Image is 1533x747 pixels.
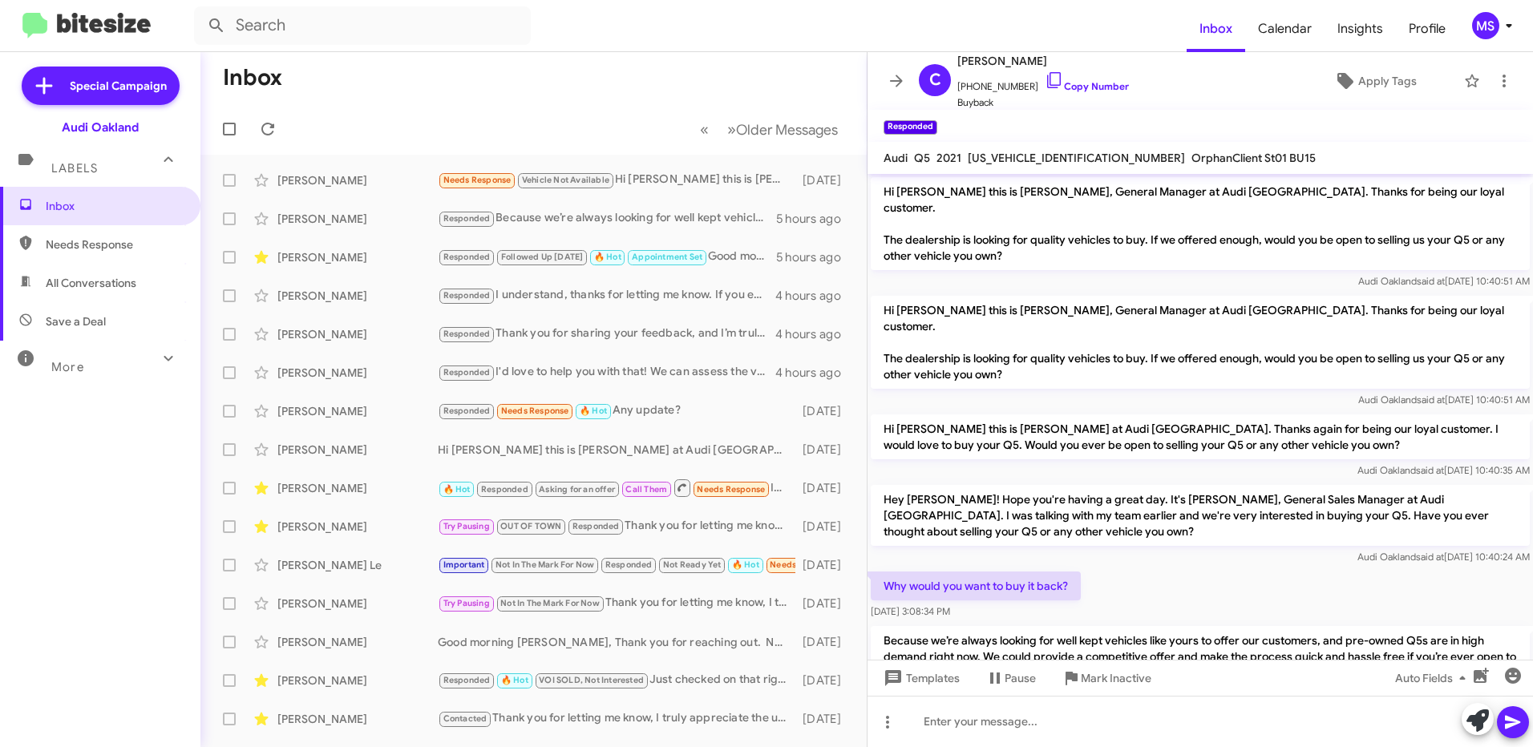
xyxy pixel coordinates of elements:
div: S5...any sport pkg [438,555,795,574]
div: Hi [PERSON_NAME] this is [PERSON_NAME], General Manager at Audi [GEOGRAPHIC_DATA]. I saw you conn... [438,171,795,189]
button: Mark Inactive [1049,664,1164,692]
span: All Conversations [46,275,136,291]
a: Copy Number [1045,80,1129,92]
div: I'd love to help you with that! We can assess the value of your E-Tron during a visit. Would you ... [438,363,775,382]
button: Apply Tags [1293,67,1456,95]
span: 🔥 Hot [443,484,471,495]
div: Any update? [438,402,795,420]
a: Inbox [1187,6,1245,52]
div: Thank you for letting me know, I truly appreciate the update. If anything changes or you ever con... [438,709,795,728]
span: Save a Deal [46,313,106,329]
span: Not In The Mark For Now [495,559,595,570]
div: [PERSON_NAME] [277,519,438,535]
span: [PHONE_NUMBER] [957,71,1129,95]
div: I understand, thanks for letting me know. If you ever change your mind or want to explore an offe... [438,286,775,305]
span: Audi [884,151,908,165]
span: Important [443,559,485,570]
p: Why would you want to buy it back? [871,571,1081,600]
div: [PERSON_NAME] [277,249,438,265]
div: [DATE] [795,480,854,496]
div: Just checked on that right now, and yes, the vehicle you were interested in has just been sold, i... [438,671,795,689]
span: Special Campaign [70,78,167,94]
div: Thank you for letting me know, I truly appreciate the update. If anything changes down the road, ... [438,517,795,535]
div: [PERSON_NAME] [277,211,438,227]
div: Because we’re always looking for well kept vehicles like yours to offer our customers, and pre-ow... [438,209,776,228]
p: Hey [PERSON_NAME]! Hope you're having a great day. It's [PERSON_NAME], General Sales Manager at A... [871,485,1530,546]
button: Previous [690,113,718,146]
button: Next [718,113,847,146]
span: Buyback [957,95,1129,111]
div: 5 hours ago [776,211,854,227]
span: Responded [443,329,491,339]
div: Thank you for letting me know, I truly appreciate the update. If anything changes or you ever con... [438,594,795,612]
span: More [51,360,84,374]
div: Hi [PERSON_NAME] this is [PERSON_NAME] at Audi [GEOGRAPHIC_DATA]. Just wanted to follow up and ma... [438,442,795,458]
nav: Page navigation example [691,113,847,146]
p: Because we’re always looking for well kept vehicles like yours to offer our customers, and pre-ow... [871,626,1530,687]
button: Templates [868,664,973,692]
div: 5 hours ago [776,249,854,265]
div: 4 hours ago [775,288,854,304]
span: Needs Response [501,406,569,416]
span: Responded [443,675,491,685]
small: Responded [884,120,937,135]
div: [PERSON_NAME] [277,365,438,381]
h1: Inbox [223,65,282,91]
div: Good morning [PERSON_NAME], hope all is well. My apologies for the delayed reply as I was not in ... [438,248,776,266]
span: 🔥 Hot [594,252,621,262]
a: Calendar [1245,6,1325,52]
div: [DATE] [795,711,854,727]
div: [DATE] [795,442,854,458]
span: Try Pausing [443,598,490,608]
span: Q5 [914,151,930,165]
span: Audi Oakland [DATE] 10:40:51 AM [1358,394,1530,406]
span: Audi Oakland [DATE] 10:40:51 AM [1358,275,1530,287]
span: Appointment Set [632,252,702,262]
div: [PERSON_NAME] [277,480,438,496]
span: said at [1417,394,1445,406]
p: Hi [PERSON_NAME] this is [PERSON_NAME], General Manager at Audi [GEOGRAPHIC_DATA]. Thanks for bei... [871,177,1530,270]
div: [PERSON_NAME] [277,442,438,458]
span: Audi Oakland [DATE] 10:40:35 AM [1357,464,1530,476]
input: Search [194,6,531,45]
span: Responded [443,367,491,378]
div: [DATE] [795,172,854,188]
span: Needs Response [443,175,512,185]
div: [PERSON_NAME] [277,672,438,688]
span: Needs Response [770,559,838,570]
span: Mark Inactive [1081,664,1151,692]
span: said at [1417,275,1445,287]
a: Insights [1325,6,1396,52]
span: Try Pausing [443,521,490,531]
p: Hi [PERSON_NAME] this is [PERSON_NAME] at Audi [GEOGRAPHIC_DATA]. Thanks again for being our loya... [871,414,1530,459]
div: [DATE] [795,672,854,688]
div: [DATE] [795,634,854,650]
button: MS [1458,12,1515,39]
span: [PERSON_NAME] [957,51,1129,71]
div: 4 hours ago [775,326,854,342]
span: Inbox [46,198,182,214]
div: [DATE] [795,596,854,612]
div: Inbound Call [438,478,795,498]
span: Apply Tags [1358,67,1417,95]
div: [PERSON_NAME] [277,711,438,727]
button: Pause [973,664,1049,692]
span: VOI SOLD, Not Interested [539,675,644,685]
span: Needs Response [697,484,765,495]
span: OUT OF TOWN [500,521,561,531]
span: Responded [572,521,620,531]
span: Older Messages [736,121,838,139]
span: Asking for an offer [539,484,615,495]
span: Responded [443,252,491,262]
span: » [727,119,736,139]
span: said at [1416,551,1444,563]
span: Responded [443,290,491,301]
span: Needs Response [46,236,182,252]
span: Auto Fields [1395,664,1472,692]
span: Audi Oakland [DATE] 10:40:24 AM [1357,551,1530,563]
div: [PERSON_NAME] Le [277,557,438,573]
div: [PERSON_NAME] [277,596,438,612]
